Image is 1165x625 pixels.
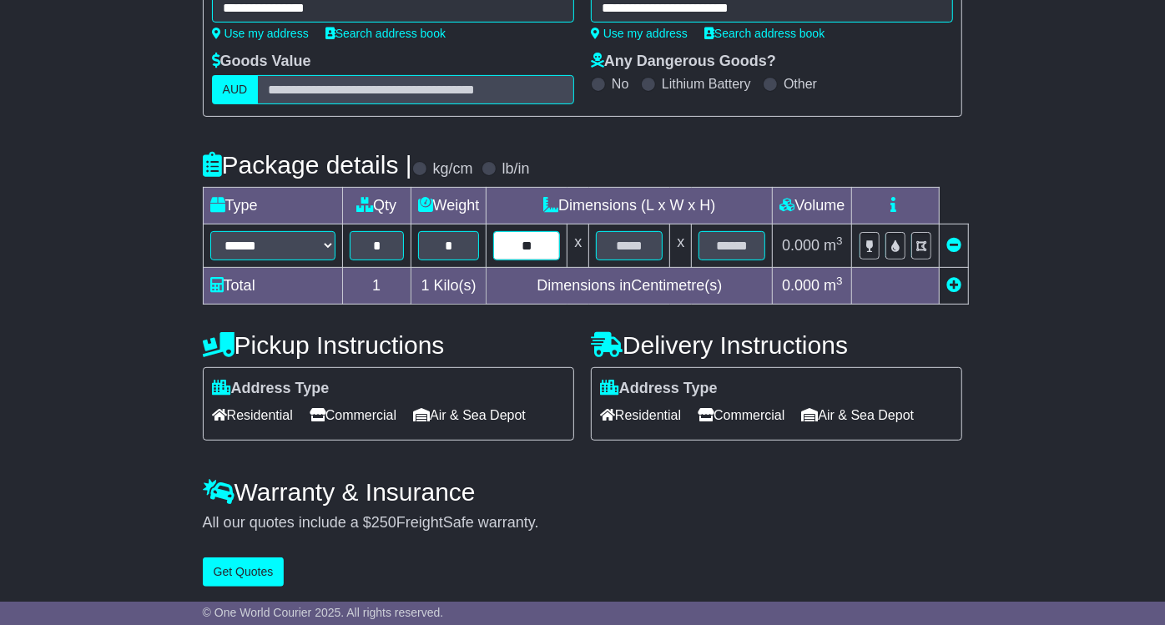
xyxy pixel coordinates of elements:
span: Residential [600,402,681,428]
h4: Delivery Instructions [591,331,962,359]
span: Air & Sea Depot [413,402,526,428]
div: All our quotes include a $ FreightSafe warranty. [203,514,963,532]
label: Other [784,76,817,92]
a: Search address book [325,27,446,40]
h4: Pickup Instructions [203,331,574,359]
label: Goods Value [212,53,311,71]
td: Dimensions in Centimetre(s) [487,268,773,305]
label: Any Dangerous Goods? [591,53,776,71]
span: 1 [421,277,429,294]
sup: 3 [836,275,843,287]
a: Use my address [591,27,688,40]
label: Lithium Battery [662,76,751,92]
span: m [824,237,843,254]
td: Type [203,188,342,224]
h4: Package details | [203,151,412,179]
span: © One World Courier 2025. All rights reserved. [203,606,444,619]
td: Volume [773,188,852,224]
label: AUD [212,75,259,104]
label: lb/in [502,160,530,179]
a: Search address book [704,27,825,40]
h4: Warranty & Insurance [203,478,963,506]
a: Remove this item [946,237,961,254]
label: Address Type [600,380,718,398]
span: Air & Sea Depot [802,402,915,428]
button: Get Quotes [203,557,285,587]
span: 250 [371,514,396,531]
span: Residential [212,402,293,428]
span: 0.000 [782,277,820,294]
span: Commercial [698,402,784,428]
td: Kilo(s) [411,268,487,305]
span: m [824,277,843,294]
span: 0.000 [782,237,820,254]
a: Add new item [946,277,961,294]
span: Commercial [310,402,396,428]
td: x [670,224,692,268]
td: 1 [342,268,411,305]
td: Dimensions (L x W x H) [487,188,773,224]
label: Address Type [212,380,330,398]
label: kg/cm [433,160,473,179]
td: Weight [411,188,487,224]
td: x [567,224,589,268]
td: Qty [342,188,411,224]
a: Use my address [212,27,309,40]
sup: 3 [836,234,843,247]
label: No [612,76,628,92]
td: Total [203,268,342,305]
